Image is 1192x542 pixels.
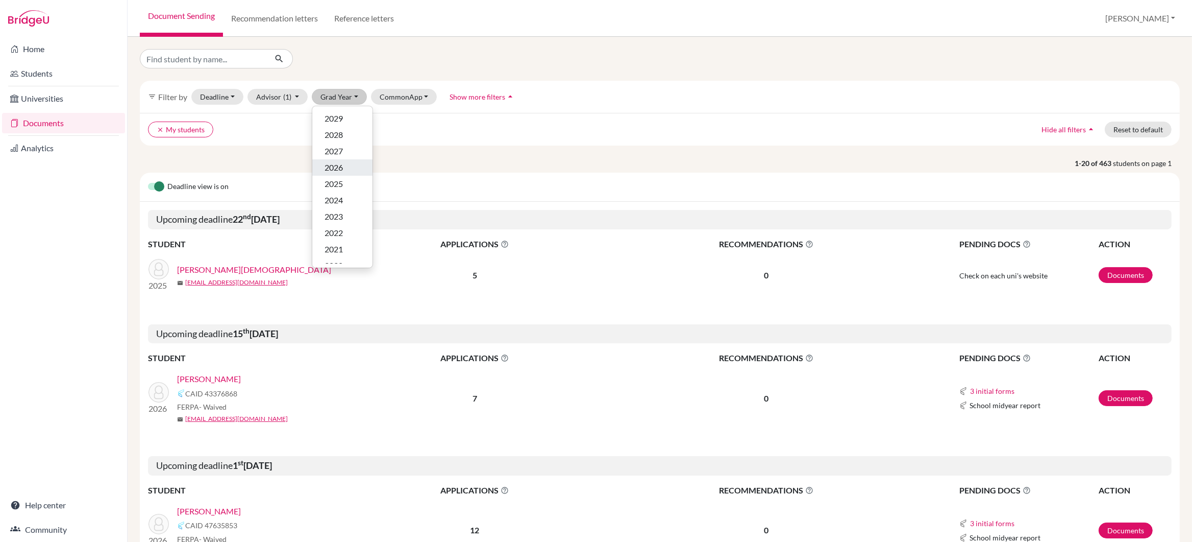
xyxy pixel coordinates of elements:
img: Common App logo [959,402,967,410]
h5: Upcoming deadline [148,210,1172,229]
span: students on page 1 [1113,158,1180,169]
span: 2029 [325,112,343,125]
th: ACTION [1098,351,1172,365]
b: 1 [DATE] [233,460,272,471]
button: 2028 [312,127,373,143]
p: 2025 [148,279,169,292]
span: 2028 [325,129,343,141]
span: FERPA [177,402,227,412]
img: GOEL, Ishaan [148,382,169,403]
p: 0 [598,392,934,405]
img: Common App logo [177,389,185,397]
a: [PERSON_NAME] [177,505,241,517]
span: 2020 [325,260,343,272]
img: MALVIYA, Vaishnavi [148,259,169,279]
b: 12 [470,525,479,535]
button: Show more filtersarrow_drop_up [441,89,524,105]
sup: st [238,459,243,467]
th: STUDENT [148,238,352,251]
span: Filter by [158,92,187,102]
a: Help center [2,495,125,515]
span: RECOMMENDATIONS [598,238,934,250]
img: Chen, Siyu [148,514,169,534]
span: PENDING DOCS [959,238,1098,250]
button: clearMy students [148,122,213,137]
a: Documents [1099,390,1153,406]
button: 2026 [312,159,373,176]
span: 2024 [325,194,343,206]
button: 2023 [312,208,373,225]
button: 2020 [312,257,373,274]
span: Hide all filters [1041,125,1086,134]
a: Documents [1099,523,1153,538]
button: [PERSON_NAME] [1101,9,1180,28]
b: 22 [DATE] [233,214,280,225]
button: 3 initial forms [970,517,1015,529]
a: [EMAIL_ADDRESS][DOMAIN_NAME] [185,414,288,423]
img: Common App logo [959,534,967,542]
span: 2025 [325,178,343,190]
span: (1) [283,92,291,101]
b: 5 [473,270,477,280]
p: 0 [598,524,934,536]
input: Find student by name... [140,49,266,68]
span: RECOMMENDATIONS [598,484,934,497]
i: clear [157,126,164,133]
button: CommonApp [371,89,437,105]
span: School midyear report [970,400,1040,411]
button: 2027 [312,143,373,159]
span: mail [177,280,183,286]
b: 15 [DATE] [233,328,278,339]
a: [PERSON_NAME] [177,373,241,385]
button: Deadline [191,89,243,105]
button: 2022 [312,225,373,241]
a: Community [2,520,125,540]
button: Hide all filtersarrow_drop_up [1033,122,1105,137]
button: Advisor(1) [247,89,308,105]
span: Deadline view is on [167,181,229,193]
span: Show more filters [450,92,505,101]
i: arrow_drop_up [505,91,515,102]
span: CAID 47635853 [185,520,237,531]
th: STUDENT [148,484,352,497]
span: PENDING DOCS [959,352,1098,364]
button: 2029 [312,110,373,127]
img: Common App logo [959,387,967,395]
img: Common App logo [177,522,185,530]
sup: nd [243,213,251,221]
a: [PERSON_NAME][DEMOGRAPHIC_DATA] [177,264,331,276]
span: 2022 [325,227,343,239]
img: Bridge-U [8,10,49,27]
i: arrow_drop_up [1086,124,1096,134]
span: Check on each uni's website [959,271,1048,280]
span: APPLICATIONS [353,352,597,364]
span: CAID 43376868 [185,388,237,399]
h5: Upcoming deadline [148,324,1172,344]
button: 3 initial forms [970,385,1015,397]
a: [EMAIL_ADDRESS][DOMAIN_NAME] [185,278,288,287]
button: Reset to default [1105,122,1172,137]
span: mail [177,416,183,422]
a: Home [2,39,125,59]
th: STUDENT [148,351,352,365]
h5: Upcoming deadline [148,456,1172,476]
img: Common App logo [959,520,967,528]
th: ACTION [1098,484,1172,497]
span: 2023 [325,210,343,223]
span: PENDING DOCS [959,484,1098,497]
sup: th [243,327,250,335]
span: 2027 [325,145,343,157]
a: Universities [2,88,125,109]
th: ACTION [1098,238,1172,251]
span: APPLICATIONS [353,238,597,250]
span: 2026 [325,161,343,174]
a: Documents [1099,267,1153,283]
span: 2021 [325,243,343,255]
span: APPLICATIONS [353,484,597,497]
span: - Waived [199,403,227,411]
i: filter_list [148,92,156,101]
span: RECOMMENDATIONS [598,352,934,364]
a: Analytics [2,138,125,158]
a: Students [2,63,125,84]
div: Grad Year [312,106,373,268]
